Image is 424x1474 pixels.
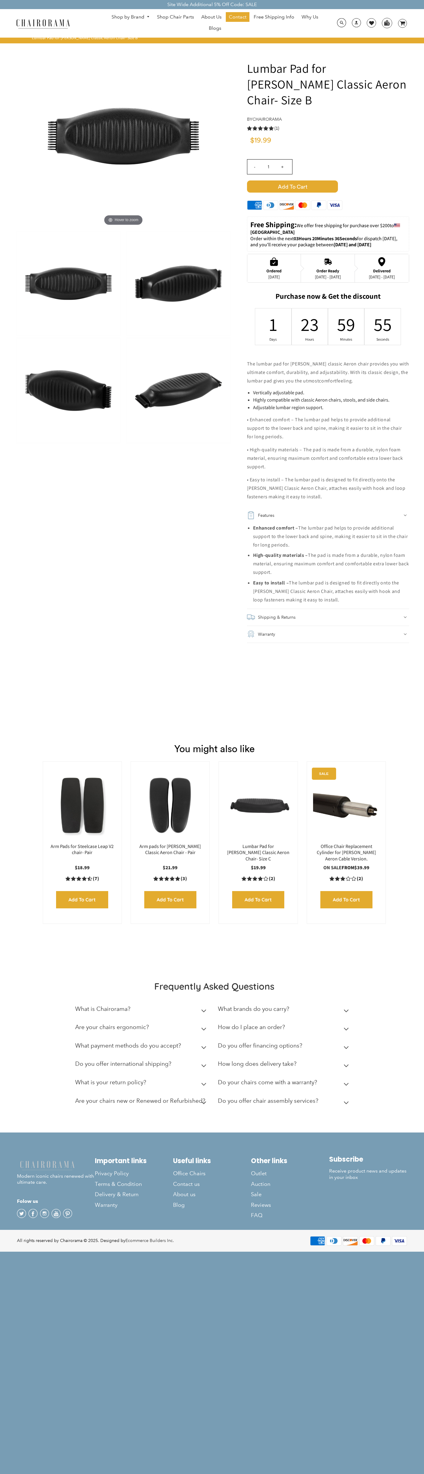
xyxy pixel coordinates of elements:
div: Hours [306,337,314,342]
summary: Do you offer international shipping? [75,1056,209,1075]
input: + [275,160,290,174]
a: Arm Pads for Steelcase Leap V2 chair- Pair [51,843,114,856]
input: Add to Cart [232,891,284,908]
span: (2) [357,876,363,882]
input: Add to Cart [56,891,108,908]
span: Add to Cart [247,180,338,193]
h2: Features [258,511,274,520]
div: [DATE] - [DATE] [315,274,341,279]
summary: What brands do you carry? [218,1001,351,1020]
div: Delivered [369,268,395,273]
h1: Lumbar Pad for [PERSON_NAME] Classic Aeron Chair- Size B [247,60,409,108]
div: [DATE] [266,274,282,279]
summary: Do you offer chair assembly services? [218,1093,351,1112]
input: Add to Cart [320,891,372,908]
strong: [DATE] and [DATE] [334,241,371,248]
span: • Easy to install – The lumbar pad is designed to fit directly onto the [PERSON_NAME] Classic Aer... [247,476,406,500]
h2: What is Chairorama? [75,1005,130,1012]
strong: Free Shipping: [250,220,297,229]
span: Terms & Condition [95,1181,142,1188]
summary: How long does delivery take? [218,1056,351,1075]
h4: Folow us [17,1198,95,1205]
span: Contact [229,14,246,20]
span: feeling. [336,378,353,384]
a: Contact [226,12,249,22]
h2: Subscribe [329,1155,407,1163]
h2: How long does delivery take? [218,1060,296,1067]
nav: DesktopNavigation [99,12,331,35]
span: Sale [251,1191,262,1198]
a: Blog [173,1200,251,1210]
a: Why Us [299,12,321,22]
a: Office Chair Replacement Cylinder for Herman Miller Aeron Cable Version. - chairorama Office Chai... [313,768,379,843]
span: We offer free shipping for purchase over $200 [297,222,390,229]
span: $19.99 [251,864,266,871]
summary: Do your chairs come with a warranty? [218,1075,351,1093]
img: chairorama [13,18,73,29]
span: Adjustable lumbar region support. [253,404,323,411]
img: WhatsApp_Image_2024-07-12_at_16.23.01.webp [382,18,392,27]
h2: Do you offer international shipping? [75,1060,171,1067]
a: Office Chair Replacement Cylinder for [PERSON_NAME] Aeron Cable Version. [317,843,376,862]
img: Lumbar Pad for Herman Miller Classic Aeron Chair- Size B - chairorama [126,231,230,336]
span: Free Shipping Info [254,14,294,20]
a: Arm pads for Herman Miller Classic Aeron Chair - Pair - chairorama Arm pads for Herman Miller Cla... [137,768,203,843]
h2: Purchase now & Get the discount [247,292,409,304]
div: 55 [379,312,387,336]
img: Office Chair Replacement Cylinder for Herman Miller Aeron Cable Version. - chairorama [313,768,379,843]
summary: What is your return policy? [75,1075,209,1093]
span: Shop Chair Parts [157,14,194,20]
a: Shop by Brand [109,12,153,22]
summary: What is Chairorama? [75,1001,209,1020]
img: Lumbar Pad for Herman Miller Classic Aeron Chair- Size B - chairorama [16,338,120,443]
span: The lumbar pad for [PERSON_NAME] classic Aeron chair provides you with ultimate comfort, durabili... [247,361,409,384]
div: Days [269,337,277,342]
a: Shop Chair Parts [154,12,197,22]
a: Arm Pads for Steelcase Leap V2 chair- Pair - chairorama Arm Pads for Steelcase Leap V2 chair- Pai... [49,768,115,843]
span: • High-quality materials – The pad is made from a durable, nylon foam material, ensuring maximum ... [247,446,403,470]
h2: Are your chairs new or Renewed or Refurbished? [75,1097,205,1104]
span: Vertically adjustable pad. [253,389,304,396]
p: to [250,220,406,236]
a: Free Shipping Info [251,12,297,22]
b: High-quality materials – [253,552,308,558]
li: The lumbar pad helps to provide additional support to the lower back and spine, making it easier ... [253,524,409,549]
b: Enhanced comfort – [253,525,299,531]
h2: Shipping & Returns [258,613,295,621]
span: (3) [181,876,187,882]
summary: How do I place an order? [218,1019,351,1038]
a: Reviews [251,1200,329,1210]
div: 59 [342,312,350,336]
h2: How do I place an order? [218,1024,285,1031]
li: The pad is made from a durable, nylon foam material, ensuring maximum comfort and comfortable ext... [253,551,409,577]
p: Order within the next for dispatch [DATE], and you'll receive your package between [250,236,406,248]
input: Add to Cart [144,891,196,908]
a: Sale [251,1189,329,1200]
span: Warranty [95,1202,118,1209]
h4: by [247,117,409,122]
img: Arm Pads for Steelcase Leap V2 chair- Pair - chairorama [49,768,115,843]
span: Blogs [209,25,221,32]
span: $39.99 [354,864,369,871]
span: $18.99 [75,864,90,871]
div: 3.0 rating (2 votes) [313,875,379,882]
a: Delivery & Return [95,1189,173,1200]
p: Receive product news and updates in your inbox [329,1168,407,1181]
span: Privacy Policy [95,1170,129,1177]
img: guarantee.png [247,630,255,638]
a: 4.4 rating (7 votes) [49,875,115,882]
h2: Other links [251,1157,329,1165]
button: Add to Cart [247,180,409,193]
span: Highly compatible with classic Aeron chairs, stools, and side chairs. [253,397,389,403]
img: Lumbar Pad for Herman Miller Classic Aeron Chair- Size B - chairorama [32,45,214,227]
a: FAQ [251,1210,329,1220]
span: Why Us [302,14,318,20]
div: 23 [306,312,314,336]
div: 1 [269,312,277,336]
a: Warranty [95,1200,173,1210]
img: chairorama [17,1160,78,1170]
a: Terms & Condition [95,1179,173,1189]
span: 03Hours 20Minutes 36Seconds [294,235,357,242]
a: About us [173,1189,251,1200]
a: Privacy Policy [95,1168,173,1179]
